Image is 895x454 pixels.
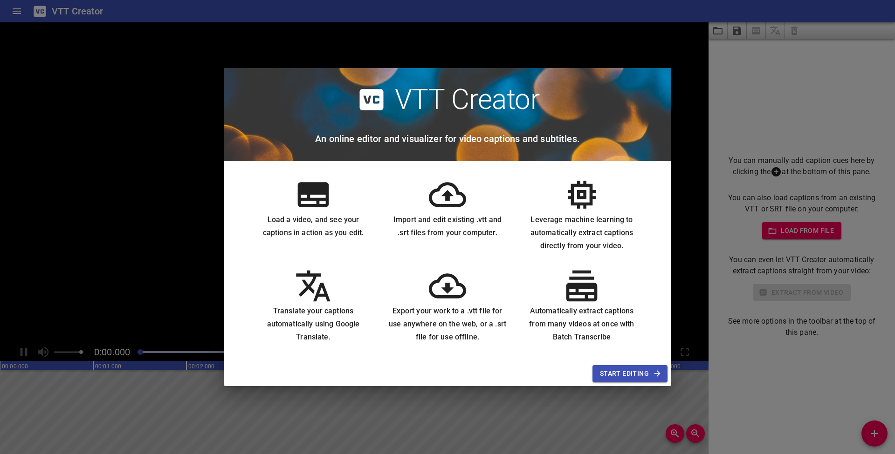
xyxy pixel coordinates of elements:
h6: Export your work to a .vtt file for use anywhere on the web, or a .srt file for use offline. [388,305,507,344]
h6: Load a video, and see your captions in action as you edit. [254,213,373,239]
h6: Import and edit existing .vtt and .srt files from your computer. [388,213,507,239]
h6: An online editor and visualizer for video captions and subtitles. [315,131,580,146]
h6: Automatically extract captions from many videos at once with Batch Transcribe [522,305,641,344]
h6: Translate your captions automatically using Google Translate. [254,305,373,344]
h6: Leverage machine learning to automatically extract captions directly from your video. [522,213,641,252]
span: Start Editing [600,368,660,379]
button: Start Editing [592,365,668,382]
h2: VTT Creator [395,83,540,116]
